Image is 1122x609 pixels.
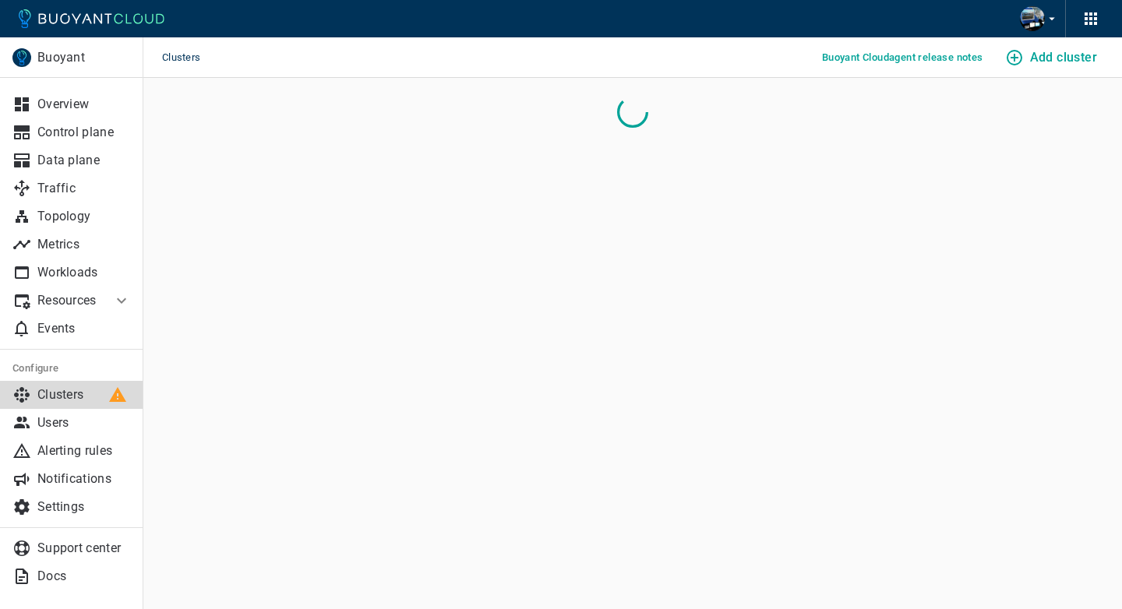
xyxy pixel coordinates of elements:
p: Buoyant [37,50,130,65]
h5: Buoyant Cloud agent release notes [822,51,983,64]
p: Traffic [37,181,131,196]
p: Alerting rules [37,443,131,459]
p: Data plane [37,153,131,168]
button: Add cluster [1002,44,1103,72]
span: Clusters [162,37,219,78]
img: Buoyant [12,48,31,67]
p: Users [37,415,131,431]
p: Settings [37,499,131,515]
p: Notifications [37,471,131,487]
p: Clusters [37,387,131,403]
p: Overview [37,97,131,112]
p: Resources [37,293,100,308]
a: Buoyant Cloudagent release notes [816,49,990,64]
p: Support center [37,540,131,556]
p: Events [37,321,131,336]
img: Andrew Seigner [1020,6,1045,31]
p: Control plane [37,125,131,140]
p: Workloads [37,265,131,280]
button: Buoyant Cloudagent release notes [816,46,990,69]
h5: Configure [12,362,131,375]
p: Docs [37,569,131,584]
h4: Add cluster [1030,50,1097,65]
p: Topology [37,209,131,224]
p: Metrics [37,237,131,252]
